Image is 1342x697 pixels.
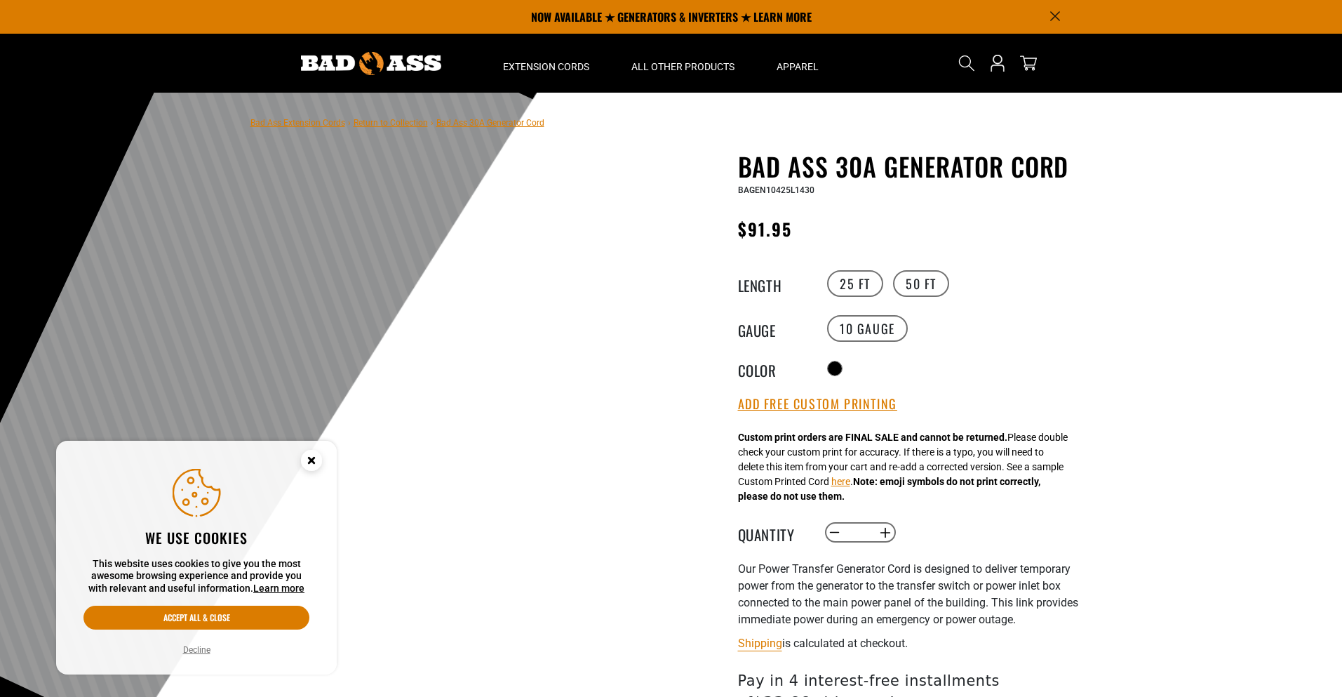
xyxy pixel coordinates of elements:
summary: All Other Products [610,34,756,93]
label: 25 FT [827,270,883,297]
button: Decline [179,643,215,657]
label: Quantity [738,524,808,542]
span: Extension Cords [503,60,589,73]
button: Add Free Custom Printing [738,397,897,412]
div: Please double check your custom print for accuracy. If there is a typo, you will need to delete t... [738,430,1068,504]
summary: Extension Cords [482,34,610,93]
span: All Other Products [631,60,734,73]
span: BAGEN10425L1430 [738,185,814,195]
img: Bad Ass Extension Cords [301,52,441,75]
span: $91.95 [738,216,792,241]
legend: Color [738,359,808,378]
p: This website uses cookies to give you the most awesome browsing experience and provide you with r... [83,558,309,595]
label: 10 GAUGE [827,315,908,342]
h1: Bad Ass 30A Generator Cord [738,152,1082,181]
summary: Search [955,52,978,74]
div: is calculated at checkout. [738,634,1082,653]
label: 50 FT [893,270,949,297]
a: Bad Ass Extension Cords [250,118,345,128]
strong: Custom print orders are FINAL SALE and cannot be returned. [738,432,1007,443]
legend: Length [738,274,808,293]
a: Shipping [738,637,782,650]
button: here [831,474,850,489]
legend: Gauge [738,319,808,338]
button: Accept all & close [83,606,309,630]
aside: Cookie Consent [56,441,337,675]
h2: We use cookies [83,529,309,547]
span: › [431,118,434,128]
nav: breadcrumbs [250,114,544,131]
span: Apparel [777,60,819,73]
strong: Note: emoji symbols do not print correctly, please do not use them. [738,476,1040,502]
summary: Apparel [756,34,840,93]
span: › [348,118,351,128]
span: Bad Ass 30A Generator Cord [436,118,544,128]
a: Learn more [253,583,304,594]
a: Return to Collection [354,118,428,128]
p: Our Power Transfer Generator Cord is designed to deliver temporary power from the generator to th... [738,561,1082,628]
